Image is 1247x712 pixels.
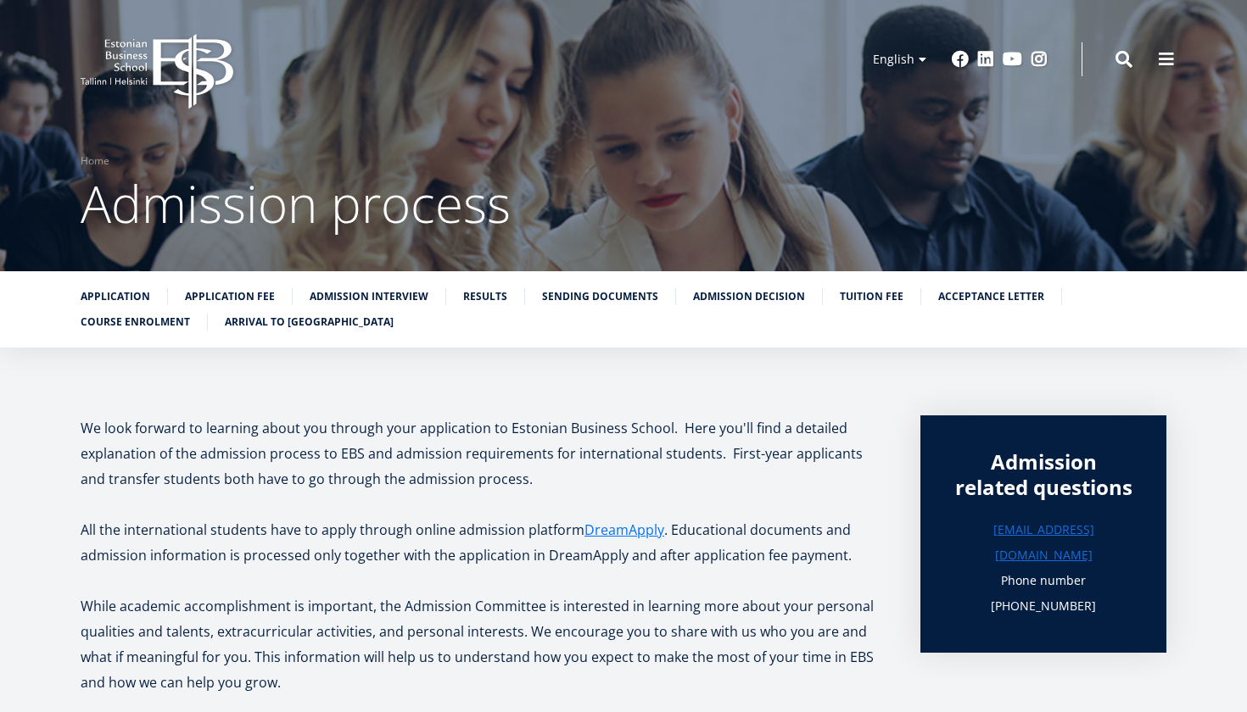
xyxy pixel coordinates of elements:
[954,449,1132,500] div: Admission related questions
[1031,51,1048,68] a: Instagram
[1003,51,1022,68] a: Youtube
[977,51,994,68] a: Linkedin
[954,568,1132,619] p: Phone number [PHONE_NUMBER]
[81,593,886,695] p: While academic accomplishment is important, the Admission Committee is interested in learning mor...
[840,288,903,305] a: Tuition fee
[938,288,1044,305] a: Acceptance letter
[81,288,150,305] a: Application
[952,51,969,68] a: Facebook
[584,517,664,542] a: DreamApply
[954,517,1132,568] a: [EMAIL_ADDRESS][DOMAIN_NAME]
[81,415,886,492] p: We look forward to learning about you through your application to Estonian Business School. Here ...
[693,288,805,305] a: Admission decision
[81,314,190,331] a: Course enrolment
[81,169,511,238] span: Admission process
[310,288,428,305] a: Admission interview
[463,288,507,305] a: Results
[542,288,658,305] a: Sending documents
[81,517,886,568] p: All the international students have to apply through online admission platform . Educational docu...
[81,153,109,170] a: Home
[225,314,394,331] a: Arrival to [GEOGRAPHIC_DATA]
[185,288,275,305] a: Application fee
